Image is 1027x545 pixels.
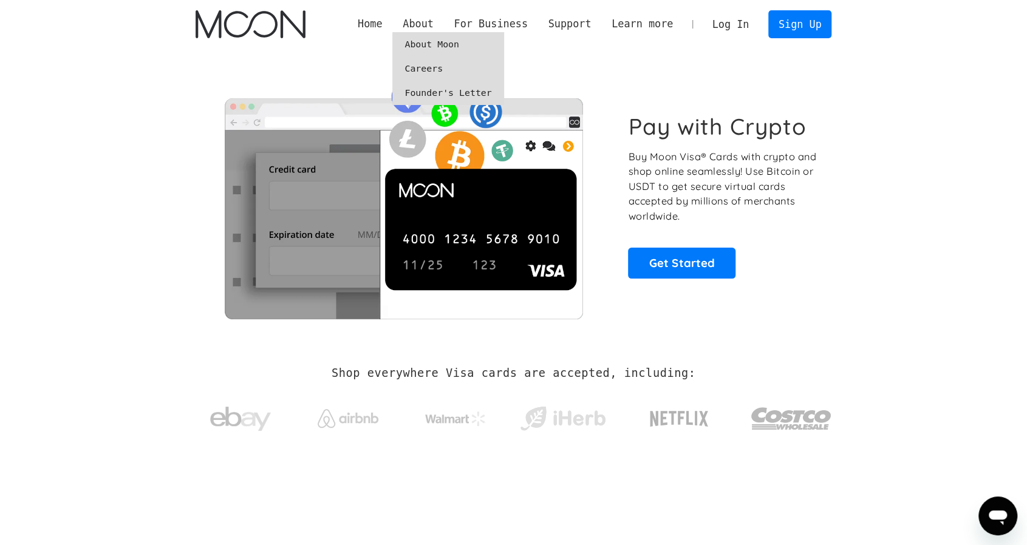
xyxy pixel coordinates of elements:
a: ebay [196,388,286,444]
nav: About [392,32,503,105]
a: Home [347,16,392,32]
img: Moon Logo [196,10,305,38]
a: Log In [702,11,759,38]
a: Netflix [625,391,734,440]
p: Buy Moon Visa® Cards with crypto and shop online seamlessly! Use Bitcoin or USDT to get secure vi... [628,149,818,224]
a: iHerb [517,391,608,441]
div: About [392,16,443,32]
div: Learn more [612,16,673,32]
h2: Shop everywhere Visa cards are accepted, including: [332,367,695,380]
div: Learn more [601,16,683,32]
img: ebay [210,400,271,438]
h1: Pay with Crypto [628,113,807,140]
div: For Business [454,16,527,32]
a: home [196,10,305,38]
img: Moon Cards let you spend your crypto anywhere Visa is accepted. [196,72,612,319]
div: Support [538,16,601,32]
img: Airbnb [318,409,378,428]
a: Walmart [410,399,500,432]
a: Get Started [628,248,735,278]
img: Walmart [425,411,486,426]
a: Careers [392,56,503,81]
iframe: Button to launch messaging window [978,496,1017,535]
a: About Moon [392,32,503,56]
div: About [403,16,434,32]
a: Founder's Letter [392,81,503,105]
a: Sign Up [768,10,831,38]
img: iHerb [517,403,608,435]
div: Support [548,16,591,32]
div: For Business [444,16,538,32]
a: Costco [751,384,832,447]
a: Airbnb [302,397,393,434]
img: Netflix [649,404,709,434]
img: Costco [751,396,832,441]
